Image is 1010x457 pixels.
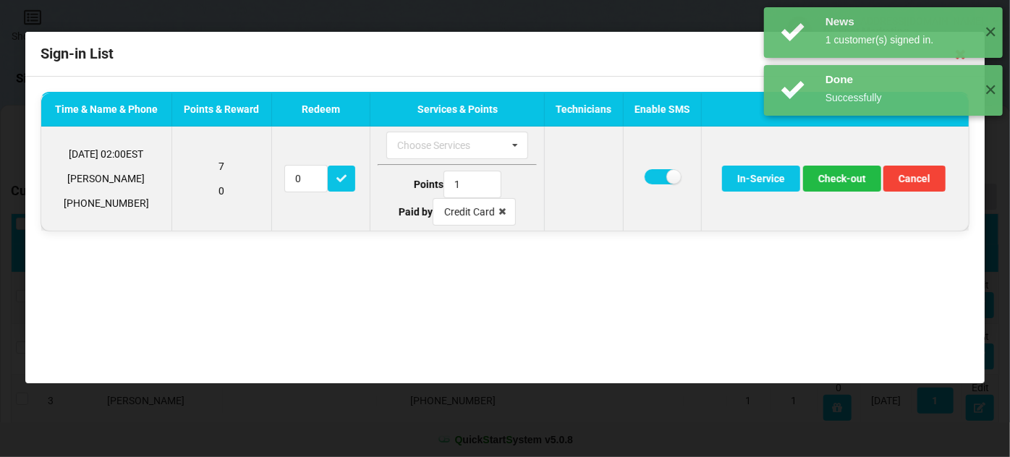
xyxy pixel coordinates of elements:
[444,207,495,217] div: Credit Card
[179,159,264,174] p: 7
[48,171,164,186] p: [PERSON_NAME]
[622,93,700,127] th: Enable SMS
[370,93,544,127] th: Services & Points
[399,206,433,218] b: Paid by
[41,93,171,127] th: Time & Name & Phone
[544,93,622,127] th: Technicians
[826,14,974,29] div: News
[271,93,370,127] th: Redeem
[171,93,271,127] th: Points & Reward
[444,171,501,198] input: Type Points
[722,166,800,192] button: In-Service
[25,32,985,77] div: Sign-in List
[826,33,974,47] div: 1 customer(s) signed in.
[48,147,164,161] p: [DATE] 02:00 EST
[826,72,974,87] div: Done
[414,179,444,190] b: Points
[284,165,328,192] input: Redeem
[826,90,974,105] div: Successfully
[48,196,164,210] p: [PHONE_NUMBER]
[394,137,491,154] div: Choose Services
[179,184,264,198] p: 0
